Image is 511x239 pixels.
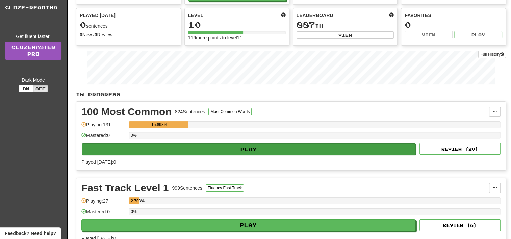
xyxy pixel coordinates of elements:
[405,31,453,38] button: View
[81,208,125,219] div: Mastered: 0
[5,33,61,40] div: Get fluent faster.
[80,20,86,29] span: 0
[389,12,394,19] span: This week in points, UTC
[81,107,172,117] div: 100 Most Common
[81,132,125,143] div: Mastered: 0
[81,183,169,193] div: Fast Track Level 1
[297,20,315,29] span: 887
[33,85,48,92] button: Off
[297,21,394,29] div: th
[80,12,116,19] span: Played [DATE]
[81,219,415,231] button: Play
[80,31,177,38] div: New / Review
[19,85,33,92] button: On
[405,12,502,19] div: Favorites
[188,12,203,19] span: Level
[297,12,333,19] span: Leaderboard
[419,143,501,155] button: Review (20)
[281,12,286,19] span: Score more points to level up
[297,31,394,39] button: View
[175,108,205,115] div: 824 Sentences
[419,219,501,231] button: Review (6)
[5,230,56,237] span: Open feedback widget
[478,51,506,58] button: Full History
[81,197,125,209] div: Playing: 27
[208,108,252,115] button: Most Common Words
[5,77,61,83] div: Dark Mode
[80,21,177,29] div: sentences
[405,21,502,29] div: 0
[454,31,502,38] button: Play
[81,159,116,165] span: Played [DATE]: 0
[131,197,139,204] div: 2.703%
[80,32,82,37] strong: 0
[5,42,61,60] a: ClozemasterPro
[81,121,125,132] div: Playing: 131
[172,185,203,191] div: 999 Sentences
[95,32,97,37] strong: 0
[188,34,286,41] div: 119 more points to level 11
[76,91,506,98] p: In Progress
[131,121,188,128] div: 15.898%
[82,143,416,155] button: Play
[206,184,244,192] button: Fluency Fast Track
[188,21,286,29] div: 10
